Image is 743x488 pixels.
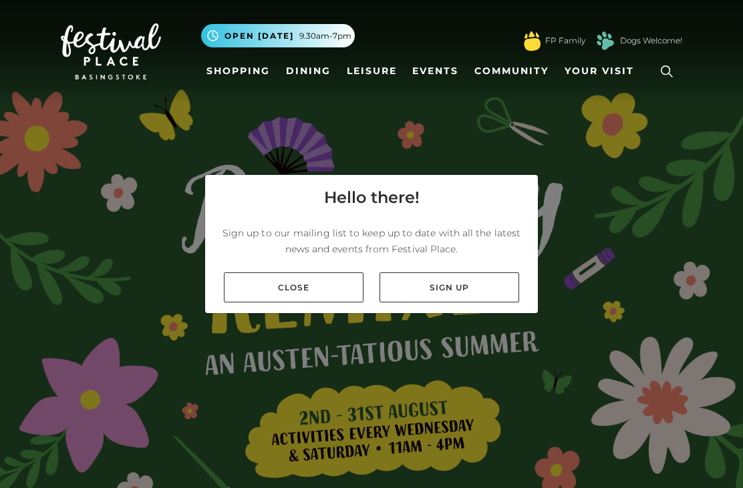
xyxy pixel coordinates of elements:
a: Your Visit [559,59,646,83]
a: Events [407,59,464,83]
p: Sign up to our mailing list to keep up to date with all the latest news and events from Festival ... [216,225,527,257]
span: Your Visit [565,64,634,78]
a: Community [469,59,554,83]
span: 9.30am-7pm [299,30,351,42]
h4: Hello there! [324,186,420,210]
a: Sign up [380,272,519,302]
a: Shopping [201,59,275,83]
span: Open [DATE] [225,30,294,42]
a: Dining [281,59,336,83]
a: Leisure [341,59,402,83]
a: Close [224,272,363,302]
button: Open [DATE] 9.30am-7pm [201,24,355,47]
a: FP Family [545,35,585,47]
a: Dogs Welcome! [620,35,682,47]
img: Festival Place Logo [61,23,161,79]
